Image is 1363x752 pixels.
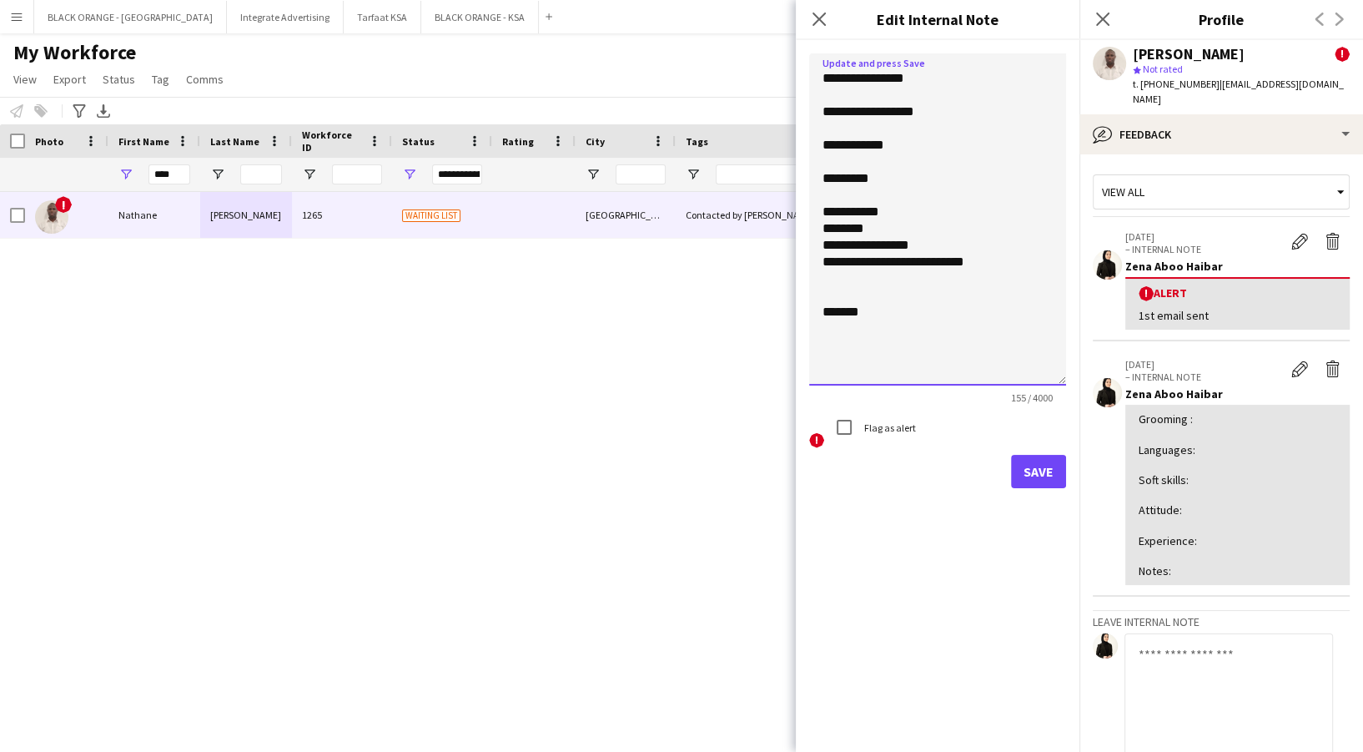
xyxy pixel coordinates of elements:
span: Workforce ID [302,129,362,154]
span: ! [809,433,824,448]
span: Last Name [210,135,259,148]
span: ! [1335,47,1350,62]
p: – INTERNAL NOTE [1125,371,1283,383]
button: Integrate Advertising [227,1,344,33]
span: View all [1102,184,1144,199]
span: Tag [152,72,169,87]
app-action-btn: Advanced filters [69,101,89,121]
a: Status [96,68,142,90]
span: Waiting list [402,209,460,222]
input: First Name Filter Input [148,164,190,184]
div: Nathane [108,192,200,238]
div: Zena Aboo Haibar [1125,386,1350,401]
span: First Name [118,135,169,148]
span: Status [103,72,135,87]
span: Tags [686,135,708,148]
button: Save [1011,455,1066,488]
span: | [EMAIL_ADDRESS][DOMAIN_NAME] [1133,78,1344,105]
button: BLACK ORANGE - KSA [421,1,539,33]
h3: Leave internal note [1093,614,1350,629]
h3: Edit Internal Note [796,8,1079,30]
a: Tag [145,68,176,90]
p: [DATE] [1125,358,1283,371]
button: Tarfaat KSA [344,1,421,33]
button: BLACK ORANGE - [GEOGRAPHIC_DATA] [34,1,227,33]
h3: Profile [1079,8,1363,30]
span: Rating [502,135,534,148]
span: Export [53,72,86,87]
div: 1265 [292,192,392,238]
input: Tags Filter Input [716,164,869,184]
a: Export [47,68,93,90]
div: Alert [1139,285,1336,301]
span: City [586,135,605,148]
span: My Workforce [13,40,136,65]
button: Open Filter Menu [210,167,225,182]
p: – INTERNAL NOTE [1125,243,1283,255]
button: Open Filter Menu [686,167,701,182]
button: Open Filter Menu [118,167,133,182]
span: Status [402,135,435,148]
span: t. [PHONE_NUMBER] [1133,78,1220,90]
span: Photo [35,135,63,148]
div: [PERSON_NAME] [1133,47,1245,62]
div: Feedback [1079,114,1363,154]
div: [GEOGRAPHIC_DATA] [576,192,676,238]
input: City Filter Input [616,164,666,184]
a: Comms [179,68,230,90]
img: Nathane Kanyesigye [35,200,68,234]
div: Contacted by [PERSON_NAME] [676,192,879,238]
span: View [13,72,37,87]
p: [DATE] [1125,230,1283,243]
button: Open Filter Menu [586,167,601,182]
button: Open Filter Menu [302,167,317,182]
a: View [7,68,43,90]
button: Open Filter Menu [402,167,417,182]
span: Not rated [1143,63,1183,75]
span: Comms [186,72,224,87]
div: 1st email sent [1139,308,1336,323]
span: ! [55,196,72,213]
input: Last Name Filter Input [240,164,282,184]
app-action-btn: Export XLSX [93,101,113,121]
span: 155 / 4000 [998,391,1066,404]
div: Zena Aboo Haibar [1125,259,1350,274]
input: Workforce ID Filter Input [332,164,382,184]
span: ! [1139,286,1154,301]
div: [PERSON_NAME] [200,192,292,238]
label: Flag as alert [861,421,916,434]
div: Grooming : Languages: Soft skills: Attitude: Experience: Notes: [1139,411,1336,578]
